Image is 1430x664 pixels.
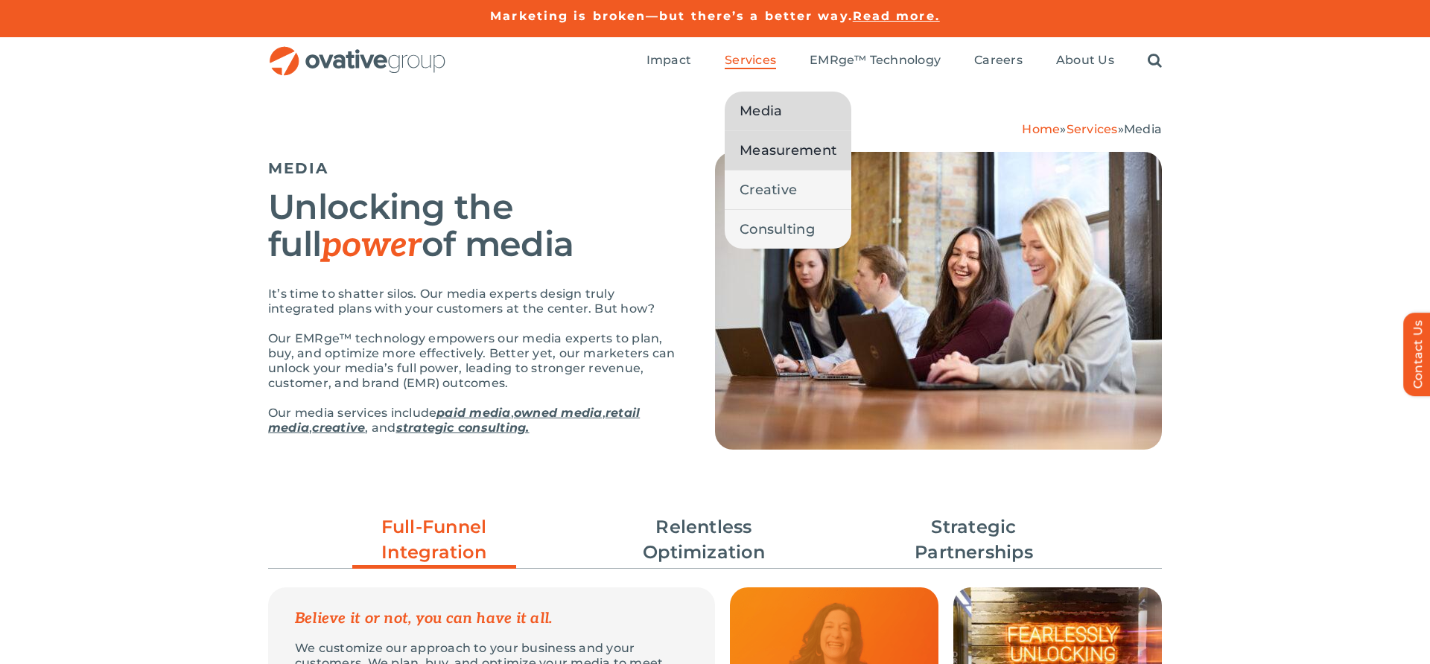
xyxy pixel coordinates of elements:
[268,331,678,391] p: Our EMRge™ technology empowers our media experts to plan, buy, and optimize more effectively. Bet...
[490,9,853,23] a: Marketing is broken—but there’s a better way.
[725,53,776,69] a: Services
[1056,53,1114,68] span: About Us
[1148,53,1162,69] a: Search
[974,53,1023,69] a: Careers
[396,421,530,435] a: strategic consulting.
[725,131,851,170] a: Measurement
[436,406,510,420] a: paid media
[1067,122,1118,136] a: Services
[268,406,640,435] a: retail media
[740,219,815,240] span: Consulting
[312,421,365,435] a: creative
[352,514,516,572] a: Full-Funnel Integration
[1056,53,1114,69] a: About Us
[892,514,1056,565] a: Strategic Partnerships
[268,45,447,59] a: OG_Full_horizontal_RGB
[646,53,691,68] span: Impact
[725,210,851,249] a: Consulting
[268,188,678,264] h2: Unlocking the full of media
[295,611,688,626] p: Believe it or not, you can have it all.
[810,53,941,69] a: EMRge™ Technology
[268,287,678,316] p: It’s time to shatter silos. Our media experts design truly integrated plans with your customers a...
[646,37,1162,85] nav: Menu
[740,140,836,161] span: Measurement
[321,225,422,266] em: power
[1022,122,1060,136] a: Home
[725,53,776,68] span: Services
[740,100,782,121] span: Media
[974,53,1023,68] span: Careers
[725,170,851,209] a: Creative
[622,514,786,565] a: Relentless Optimization
[1022,122,1162,136] span: » »
[514,406,603,420] a: owned media
[740,179,797,200] span: Creative
[715,152,1162,450] img: Media – Hero
[268,406,678,435] p: Our media services include , , , , and
[646,53,691,69] a: Impact
[1124,122,1162,136] span: Media
[810,53,941,68] span: EMRge™ Technology
[853,9,940,23] a: Read more.
[268,507,1162,572] ul: Post Filters
[268,159,678,177] h5: MEDIA
[725,92,851,130] a: Media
